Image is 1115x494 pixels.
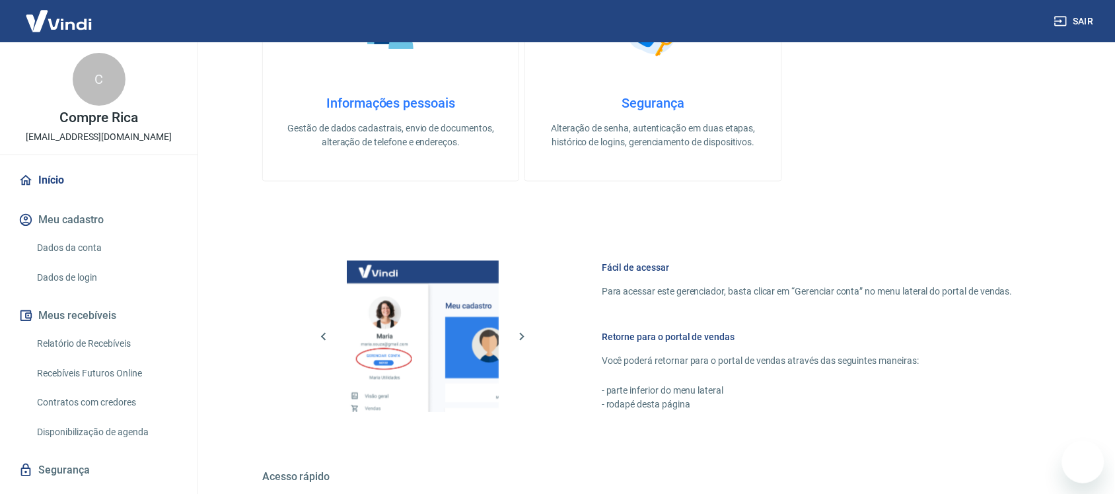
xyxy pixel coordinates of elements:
[32,264,182,291] a: Dados de login
[602,285,1013,299] p: Para acessar este gerenciador, basta clicar em “Gerenciar conta” no menu lateral do portal de ven...
[546,95,760,111] h4: Segurança
[284,122,497,149] p: Gestão de dados cadastrais, envio de documentos, alteração de telefone e endereços.
[546,122,760,149] p: Alteração de senha, autenticação em duas etapas, histórico de logins, gerenciamento de dispositivos.
[602,262,1013,275] h6: Fácil de acessar
[59,111,137,125] p: Compre Rica
[262,471,1044,484] h5: Acesso rápido
[16,166,182,195] a: Início
[602,355,1013,369] p: Você poderá retornar para o portal de vendas através das seguintes maneiras:
[32,234,182,262] a: Dados da conta
[32,360,182,387] a: Recebíveis Futuros Online
[16,456,182,485] a: Segurança
[602,398,1013,412] p: - rodapé desta página
[73,53,126,106] div: C
[1062,441,1104,483] iframe: Botão para abrir a janela de mensagens
[26,130,172,144] p: [EMAIL_ADDRESS][DOMAIN_NAME]
[16,205,182,234] button: Meu cadastro
[32,419,182,446] a: Disponibilização de agenda
[32,330,182,357] a: Relatório de Recebíveis
[16,1,102,41] img: Vindi
[1052,9,1099,34] button: Sair
[602,331,1013,344] h6: Retorne para o portal de vendas
[284,95,497,111] h4: Informações pessoais
[32,389,182,416] a: Contratos com credores
[347,261,499,413] img: Imagem da dashboard mostrando o botão de gerenciar conta na sidebar no lado esquerdo
[16,301,182,330] button: Meus recebíveis
[602,384,1013,398] p: - parte inferior do menu lateral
